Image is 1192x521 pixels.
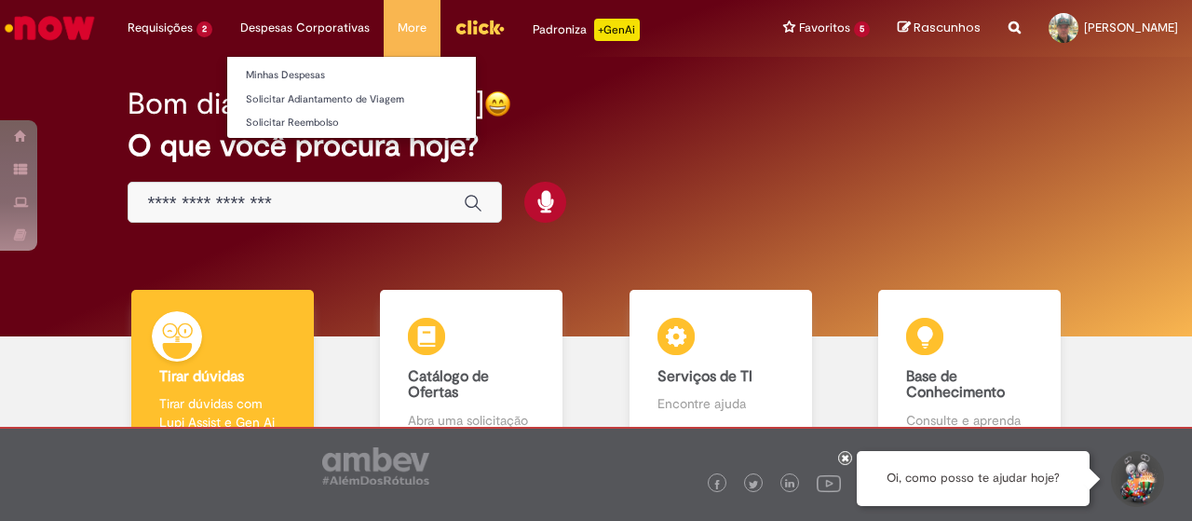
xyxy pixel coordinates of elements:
[1084,20,1178,35] span: [PERSON_NAME]
[227,113,476,133] a: Solicitar Reembolso
[347,290,597,451] a: Catálogo de Ofertas Abra uma solicitação
[226,56,477,139] ul: Despesas Corporativas
[596,290,846,451] a: Serviços de TI Encontre ajuda
[227,65,476,86] a: Minhas Despesas
[914,19,981,36] span: Rascunhos
[408,411,535,430] p: Abra uma solicitação
[408,367,489,403] b: Catálogo de Ofertas
[785,479,794,490] img: logo_footer_linkedin.png
[398,19,427,37] span: More
[906,411,1033,430] p: Consulte e aprenda
[159,367,244,386] b: Tirar dúvidas
[1108,451,1164,507] button: Iniciar Conversa de Suporte
[98,290,347,451] a: Tirar dúvidas Tirar dúvidas com Lupi Assist e Gen Ai
[322,447,429,485] img: logo_footer_ambev_rotulo_gray.png
[454,13,505,41] img: click_logo_yellow_360x200.png
[128,130,1063,162] h2: O que você procura hoje?
[484,90,511,117] img: happy-face.png
[196,21,212,37] span: 2
[657,367,752,386] b: Serviços de TI
[817,471,841,495] img: logo_footer_youtube.png
[712,480,722,489] img: logo_footer_facebook.png
[2,9,98,47] img: ServiceNow
[533,19,640,41] div: Padroniza
[906,367,1005,403] b: Base de Conhecimento
[799,19,850,37] span: Favoritos
[128,19,193,37] span: Requisições
[898,20,981,37] a: Rascunhos
[749,480,758,489] img: logo_footer_twitter.png
[857,451,1090,506] div: Oi, como posso te ajudar hoje?
[159,394,286,432] p: Tirar dúvidas com Lupi Assist e Gen Ai
[128,88,484,120] h2: Bom dia, [PERSON_NAME]
[227,89,476,110] a: Solicitar Adiantamento de Viagem
[240,19,370,37] span: Despesas Corporativas
[594,19,640,41] p: +GenAi
[854,21,870,37] span: 5
[657,394,784,413] p: Encontre ajuda
[846,290,1095,451] a: Base de Conhecimento Consulte e aprenda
